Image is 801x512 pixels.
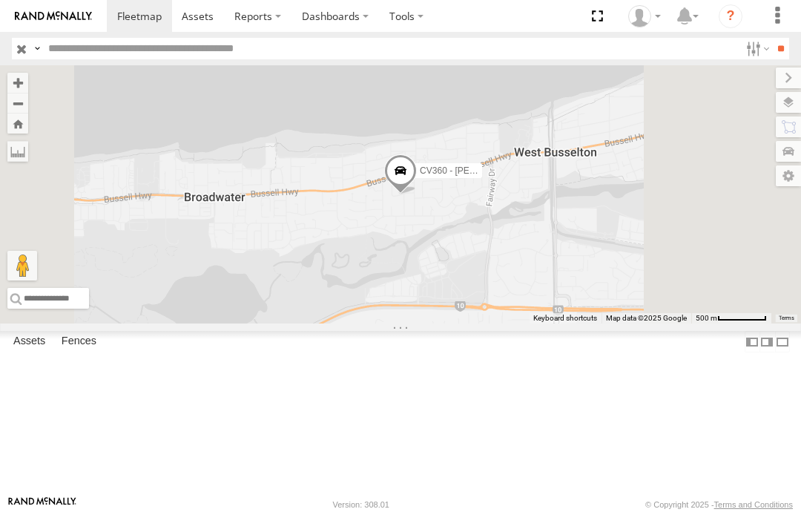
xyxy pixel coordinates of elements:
[6,332,53,352] label: Assets
[645,500,793,509] div: © Copyright 2025 -
[759,331,774,352] label: Dock Summary Table to the Right
[623,5,666,27] div: James Bates
[7,73,28,93] button: Zoom in
[8,497,76,512] a: Visit our Website
[7,114,28,134] button: Zoom Home
[714,500,793,509] a: Terms and Conditions
[745,331,759,352] label: Dock Summary Table to the Left
[420,165,528,176] span: CV360 - [PERSON_NAME]
[775,331,790,352] label: Hide Summary Table
[740,38,772,59] label: Search Filter Options
[696,314,717,322] span: 500 m
[54,332,104,352] label: Fences
[533,313,597,324] button: Keyboard shortcuts
[7,93,28,114] button: Zoom out
[606,314,687,322] span: Map data ©2025 Google
[719,4,742,28] i: ?
[7,251,37,280] button: Drag Pegman onto the map to open Street View
[7,141,28,162] label: Measure
[15,11,92,22] img: rand-logo.svg
[333,500,389,509] div: Version: 308.01
[776,165,801,186] label: Map Settings
[779,315,794,321] a: Terms (opens in new tab)
[691,313,771,324] button: Map scale: 500 m per 63 pixels
[31,38,43,59] label: Search Query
